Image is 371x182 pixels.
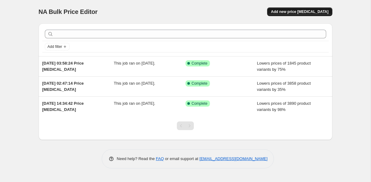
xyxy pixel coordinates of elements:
[177,121,194,130] nav: Pagination
[39,8,98,15] span: NA Bulk Price Editor
[114,101,155,106] span: This job ran on [DATE].
[114,61,155,66] span: This job ran on [DATE].
[257,61,311,72] span: Lowers prices of 1845 product variants by 75%
[48,44,62,49] span: Add filter
[45,43,70,50] button: Add filter
[164,156,199,161] span: or email support at
[156,156,164,161] a: FAQ
[117,156,156,161] span: Need help? Read the
[192,61,207,66] span: Complete
[42,81,84,92] span: [DATE] 02:47:14 Price [MEDICAL_DATA]
[192,101,207,106] span: Complete
[257,101,311,112] span: Lowers prices of 3890 product variants by 98%
[267,7,332,16] button: Add new price [MEDICAL_DATA]
[114,81,155,86] span: This job ran on [DATE].
[42,61,84,72] span: [DATE] 03:58:24 Price [MEDICAL_DATA]
[42,101,84,112] span: [DATE] 14:34:42 Price [MEDICAL_DATA]
[192,81,207,86] span: Complete
[271,9,328,14] span: Add new price [MEDICAL_DATA]
[199,156,267,161] a: [EMAIL_ADDRESS][DOMAIN_NAME]
[257,81,311,92] span: Lowers prices of 3858 product variants by 35%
